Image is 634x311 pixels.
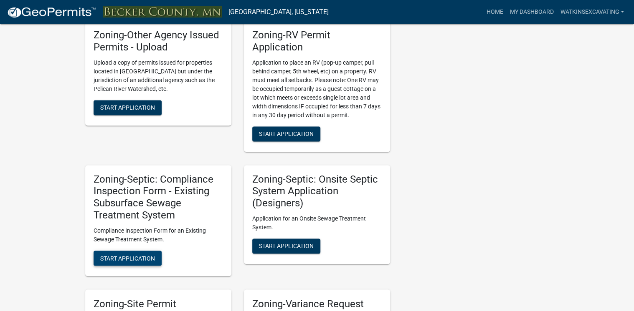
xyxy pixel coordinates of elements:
[252,126,320,141] button: Start Application
[252,173,382,209] h5: Zoning-Septic: Onsite Septic System Application (Designers)
[252,238,320,253] button: Start Application
[557,4,627,20] a: WatkinsExcavating
[100,104,155,110] span: Start Application
[94,58,223,93] p: Upload a copy of permits issued for properties located in [GEOGRAPHIC_DATA] but under the jurisdi...
[94,226,223,244] p: Compliance Inspection Form for an Existing Sewage Treatment System.
[228,5,329,19] a: [GEOGRAPHIC_DATA], [US_STATE]
[252,29,382,53] h5: Zoning-RV Permit Application
[259,243,314,249] span: Start Application
[259,130,314,137] span: Start Application
[252,58,382,120] p: Application to place an RV (pop-up camper, pull behind camper, 5th wheel, etc) on a property. RV ...
[252,298,382,310] h5: Zoning-Variance Request
[94,251,162,266] button: Start Application
[252,214,382,232] p: Application for an Onsite Sewage Treatment System.
[94,100,162,115] button: Start Application
[483,4,506,20] a: Home
[94,173,223,221] h5: Zoning-Septic: Compliance Inspection Form - Existing Subsurface Sewage Treatment System
[94,29,223,53] h5: Zoning-Other Agency Issued Permits - Upload
[100,254,155,261] span: Start Application
[506,4,557,20] a: My Dashboard
[103,6,222,18] img: Becker County, Minnesota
